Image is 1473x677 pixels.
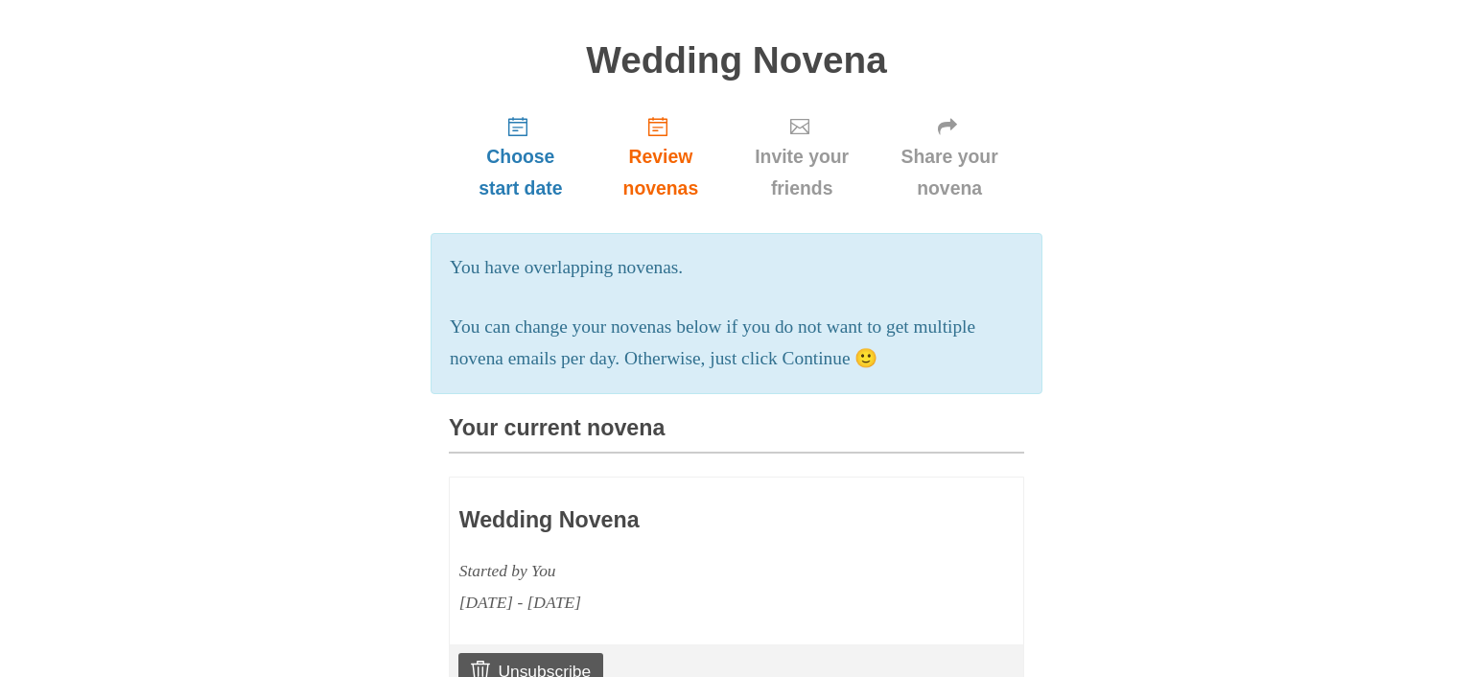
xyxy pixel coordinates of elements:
[449,100,593,214] a: Choose start date
[468,141,573,204] span: Choose start date
[449,40,1024,82] h1: Wedding Novena
[894,141,1005,204] span: Share your novena
[459,587,902,619] div: [DATE] - [DATE]
[459,508,902,533] h3: Wedding Novena
[450,252,1023,284] p: You have overlapping novenas.
[450,312,1023,375] p: You can change your novenas below if you do not want to get multiple novena emails per day. Other...
[449,416,1024,454] h3: Your current novena
[459,555,902,587] div: Started by You
[748,141,855,204] span: Invite your friends
[875,100,1024,214] a: Share your novena
[612,141,710,204] span: Review novenas
[729,100,875,214] a: Invite your friends
[593,100,729,214] a: Review novenas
